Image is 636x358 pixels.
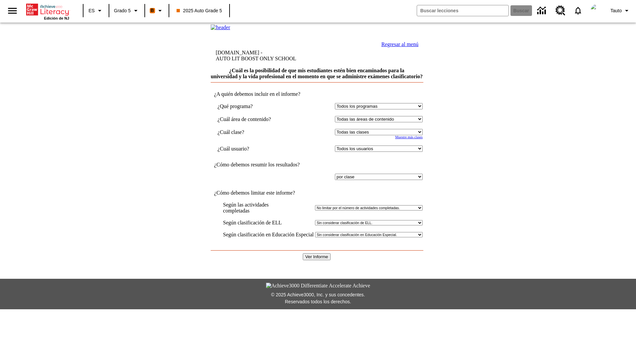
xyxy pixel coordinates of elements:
[218,116,271,122] nobr: ¿Cuál área de contenido?
[303,253,331,260] input: Ver Informe
[218,103,293,109] td: ¿Qué programa?
[223,232,314,238] td: Según clasificación en Educación Especial
[223,202,314,214] td: Según las actividades completadas
[552,2,569,20] a: Centro de recursos, Se abrirá en una pestaña nueva.
[569,2,587,19] a: Notificaciones
[587,2,608,19] button: Escoja un nuevo avatar
[114,7,131,14] span: Grado 5
[417,5,508,16] input: Buscar campo
[266,283,370,289] img: Achieve3000 Differentiate Accelerate Achieve
[218,146,293,152] td: ¿Cuál usuario?
[381,41,418,47] a: Regresar al menú
[211,190,423,196] td: ¿Cómo debemos limitar este informe?
[3,1,22,21] button: Abrir el menú lateral
[85,5,107,17] button: Lenguaje: ES, Selecciona un idioma
[211,68,423,79] a: ¿Cuál es la posibilidad de que mis estudiantes estén bien encaminados para la universidad y la vi...
[533,2,552,20] a: Centro de información
[218,129,293,135] td: ¿Cuál clase?
[211,25,230,30] img: header
[216,50,341,62] td: [DOMAIN_NAME] -
[395,135,423,139] a: Muestre más clases
[216,56,296,61] nobr: AUTO LIT BOOST ONLY SCHOOL
[151,6,154,15] span: B
[147,5,167,17] button: Boost El color de la clase es anaranjado. Cambiar el color de la clase.
[591,4,604,17] img: avatar image
[610,7,622,14] span: Tauto
[44,16,69,20] span: Edición de NJ
[211,162,423,168] td: ¿Cómo debemos resumir los resultados?
[26,2,69,20] div: Portada
[177,7,222,14] span: 2025 Auto Grade 5
[88,7,95,14] span: ES
[211,91,423,97] td: ¿A quién debemos incluir en el informe?
[608,5,633,17] button: Perfil/Configuración
[223,220,314,226] td: Según clasificación de ELL
[111,5,142,17] button: Grado: Grado 5, Elige un grado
